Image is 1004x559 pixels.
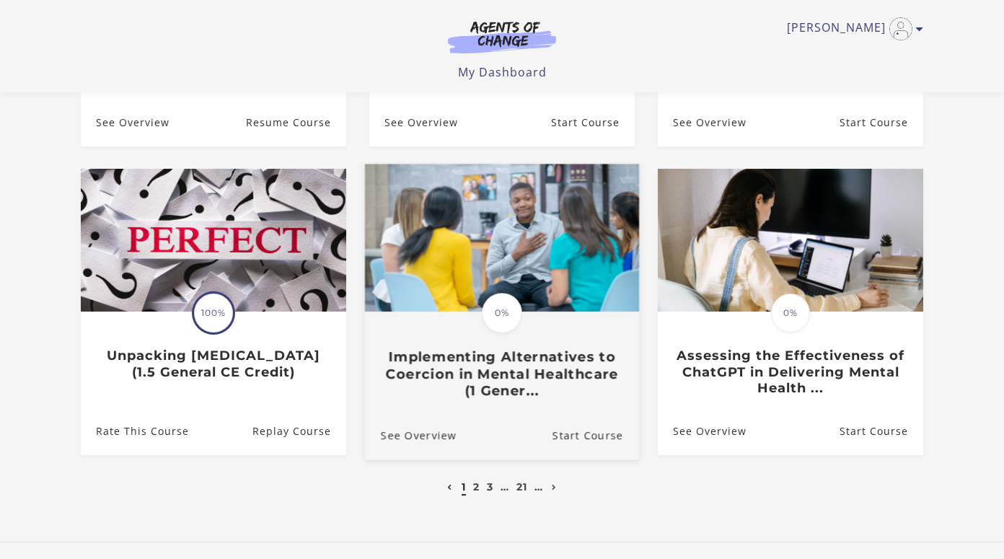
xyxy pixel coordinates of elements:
h3: Implementing Alternatives to Coercion in Mental Healthcare (1 Gener... [381,349,623,400]
a: Assessing the Effectiveness of ChatGPT in Delivering Mental Health ...: Resume Course [840,408,923,455]
a: Toggle menu [787,17,916,40]
a: … [501,480,509,493]
a: Next page [548,480,560,493]
a: … [534,480,543,493]
a: Assessing the Effectiveness of ChatGPT in Delivering Mental Health ...: See Overview [658,408,747,455]
h3: Unpacking [MEDICAL_DATA] (1.5 General CE Credit) [96,348,330,380]
a: 21 [516,480,527,493]
a: “Involuntary” and “Voluntary” in Psychiatric, Behavioral, and Menta...: Resume Course [551,99,635,146]
span: 0% [771,294,810,333]
span: 0% [482,293,522,333]
a: Unpacking Perfectionism (1.5 General CE Credit): Resume Course [252,408,346,455]
a: Supporting a Patient Safety Culture in Mental Healthcare (1 General...: Resume Course [840,99,923,146]
a: 2 [473,480,480,493]
a: “Involuntary” and “Voluntary” in Psychiatric, Behavioral, and Menta...: See Overview [369,99,458,146]
a: Implementing Alternatives to Coercion in Mental Healthcare (1 Gener...: Resume Course [552,411,639,459]
a: OCD Interventions (1.5 General CE Credit): See Overview [81,99,169,146]
a: Supporting a Patient Safety Culture in Mental Healthcare (1 General...: See Overview [658,99,747,146]
a: 3 [487,480,493,493]
a: 1 [462,480,466,493]
a: My Dashboard [458,64,547,80]
img: Agents of Change Logo [433,20,571,53]
span: 100% [194,294,233,333]
h3: Assessing the Effectiveness of ChatGPT in Delivering Mental Health ... [673,348,907,397]
a: OCD Interventions (1.5 General CE Credit): Resume Course [246,99,346,146]
a: Implementing Alternatives to Coercion in Mental Healthcare (1 Gener...: See Overview [365,411,457,459]
a: Unpacking Perfectionism (1.5 General CE Credit): Rate This Course [81,408,189,455]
